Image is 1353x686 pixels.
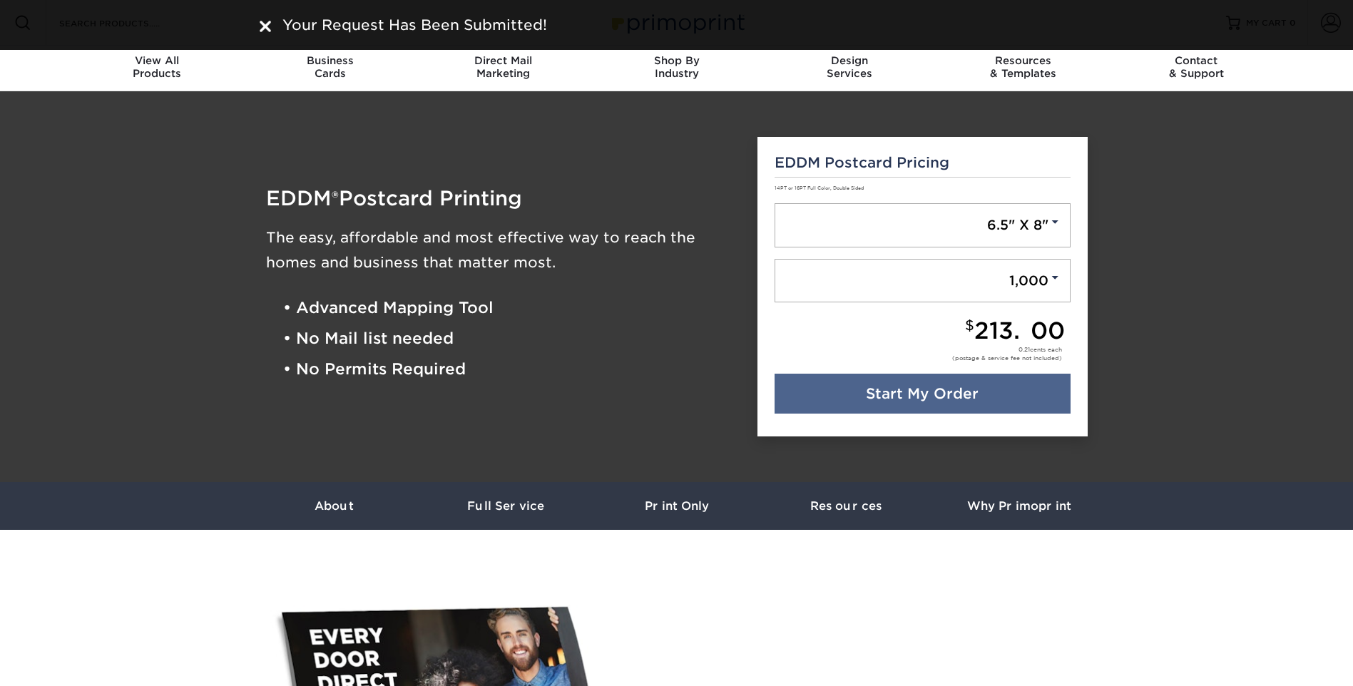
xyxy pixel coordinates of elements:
[763,54,936,80] div: Services
[763,46,936,91] a: DesignServices
[249,499,420,513] h3: About
[974,317,1065,344] span: 213.00
[775,259,1071,303] a: 1,000
[420,482,591,530] a: Full Service
[763,54,936,67] span: Design
[249,482,420,530] a: About
[243,54,417,80] div: Cards
[775,154,1071,171] h5: EDDM Postcard Pricing
[936,54,1110,80] div: & Templates
[591,482,762,530] a: Print Only
[1110,54,1283,67] span: Contact
[243,54,417,67] span: Business
[283,292,737,323] li: • Advanced Mapping Tool
[417,54,590,67] span: Direct Mail
[332,188,339,208] span: ®
[775,203,1071,247] a: 6.5" X 8"
[1018,346,1030,353] span: 0.21
[965,317,974,334] small: $
[762,499,934,513] h3: Resources
[260,21,271,32] img: close
[934,482,1105,530] a: Why Primoprint
[936,46,1110,91] a: Resources& Templates
[420,499,591,513] h3: Full Service
[283,323,737,354] li: • No Mail list needed
[283,354,737,385] li: • No Permits Required
[282,16,547,34] span: Your Request Has Been Submitted!
[775,185,864,191] small: 14PT or 16PT Full Color, Double Sided
[775,374,1071,414] a: Start My Order
[71,54,244,67] span: View All
[590,46,763,91] a: Shop ByIndustry
[762,482,934,530] a: Resources
[243,46,417,91] a: BusinessCards
[266,225,737,275] h3: The easy, affordable and most effective way to reach the homes and business that matter most.
[952,345,1062,362] div: cents each (postage & service fee not included)
[71,54,244,80] div: Products
[417,54,590,80] div: Marketing
[417,46,590,91] a: Direct MailMarketing
[266,188,737,208] h1: EDDM Postcard Printing
[590,54,763,80] div: Industry
[590,54,763,67] span: Shop By
[591,499,762,513] h3: Print Only
[936,54,1110,67] span: Resources
[1110,54,1283,80] div: & Support
[1110,46,1283,91] a: Contact& Support
[71,46,244,91] a: View AllProducts
[934,499,1105,513] h3: Why Primoprint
